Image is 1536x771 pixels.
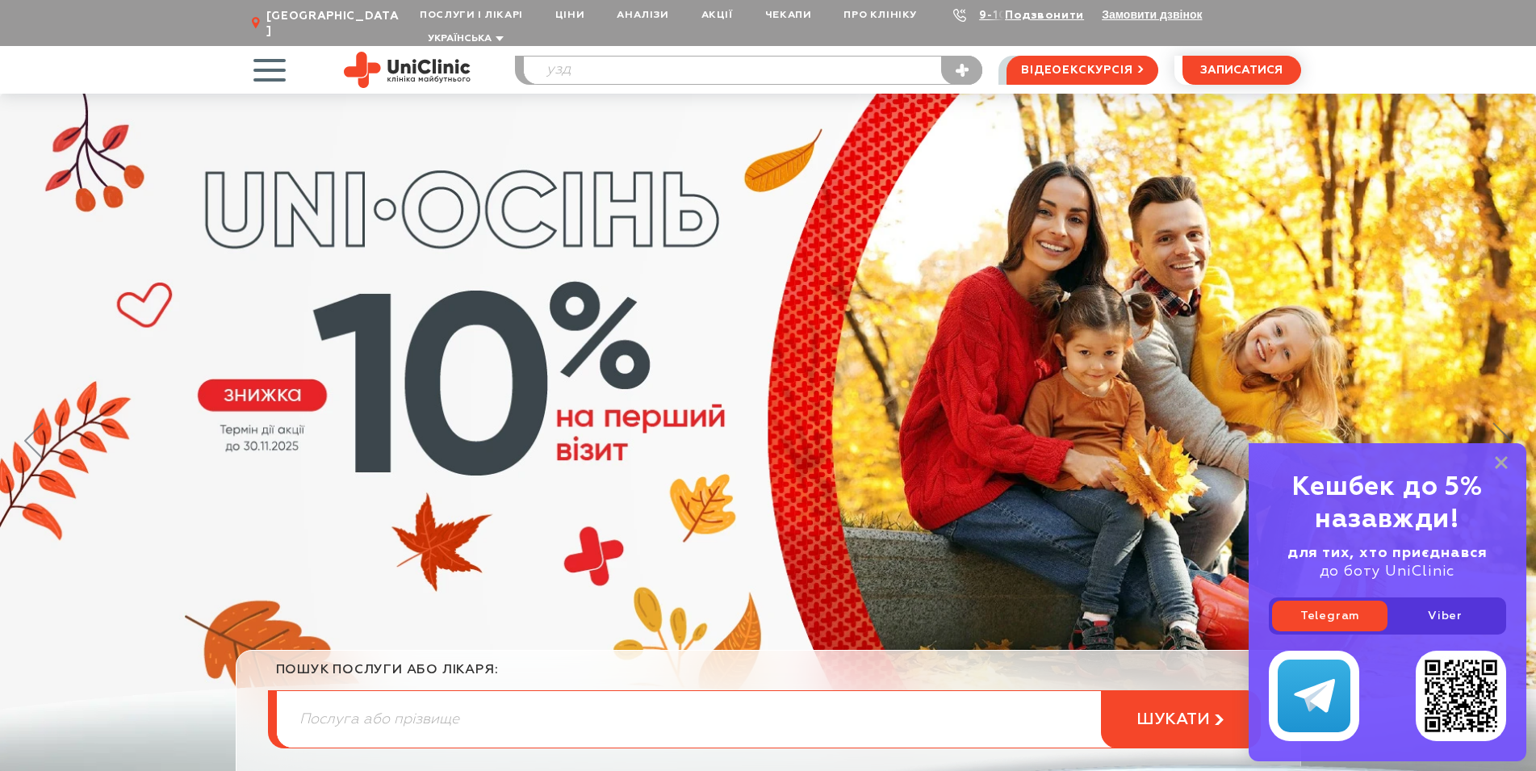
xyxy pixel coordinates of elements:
[1200,65,1283,76] span: записатися
[428,34,492,44] span: Українська
[1136,710,1210,730] span: шукати
[266,9,404,38] span: [GEOGRAPHIC_DATA]
[1387,601,1503,631] a: Viber
[344,52,471,88] img: Uniclinic
[1101,690,1261,748] button: шукати
[1102,8,1202,21] button: Замовити дзвінок
[979,10,1015,21] a: 9-103
[1287,546,1488,560] b: для тих, хто приєднався
[276,662,1261,690] div: пошук послуги або лікаря:
[1269,544,1506,581] div: до боту UniClinic
[424,33,504,45] button: Українська
[1007,56,1157,85] a: відеоекскурсія
[1021,57,1132,84] span: відеоекскурсія
[524,57,982,84] input: Послуга або прізвище
[277,691,1260,748] input: Послуга або прізвище
[1272,601,1387,631] a: Telegram
[1182,56,1301,85] button: записатися
[1269,471,1506,536] div: Кешбек до 5% назавжди!
[1005,10,1084,21] a: Подзвонити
